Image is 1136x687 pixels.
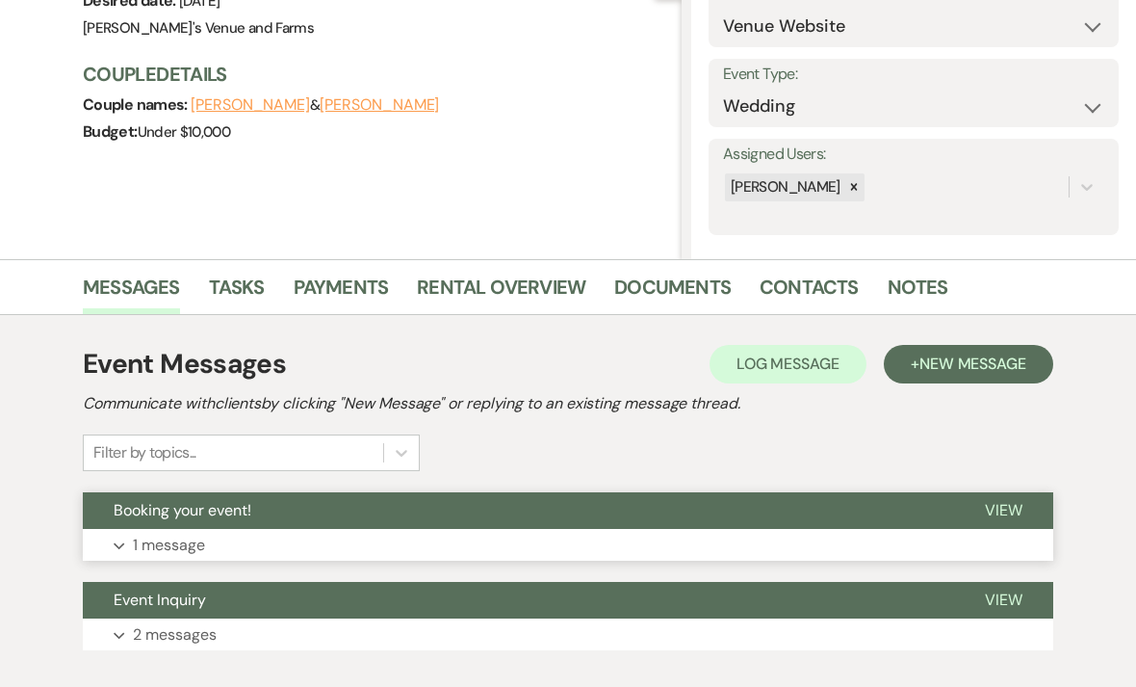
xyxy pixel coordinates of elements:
[723,62,1104,90] label: Event Type:
[614,273,731,315] a: Documents
[884,346,1053,384] button: +New Message
[83,530,1053,563] button: 1 message
[985,501,1022,521] span: View
[114,591,206,611] span: Event Inquiry
[83,393,1053,416] h2: Communicate with clients by clicking "New Message" or replying to an existing message thread.
[919,355,1026,375] span: New Message
[133,534,205,559] p: 1 message
[417,273,585,315] a: Rental Overview
[209,273,265,315] a: Tasks
[138,123,231,143] span: Under $10,000
[710,346,866,384] button: Log Message
[723,142,1104,170] label: Assigned Users:
[954,493,1053,530] button: View
[83,19,314,39] span: [PERSON_NAME]'s Venue and Farms
[93,442,196,465] div: Filter by topics...
[191,96,439,116] span: &
[736,355,839,375] span: Log Message
[83,345,286,385] h1: Event Messages
[133,623,217,648] p: 2 messages
[725,174,843,202] div: [PERSON_NAME]
[83,95,191,116] span: Couple names:
[294,273,389,315] a: Payments
[83,122,138,143] span: Budget:
[83,620,1053,652] button: 2 messages
[83,62,662,89] h3: Couple Details
[954,583,1053,620] button: View
[83,273,180,315] a: Messages
[888,273,948,315] a: Notes
[320,98,439,114] button: [PERSON_NAME]
[83,583,954,620] button: Event Inquiry
[191,98,310,114] button: [PERSON_NAME]
[985,591,1022,611] span: View
[114,501,251,521] span: Booking your event!
[760,273,859,315] a: Contacts
[83,493,954,530] button: Booking your event!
